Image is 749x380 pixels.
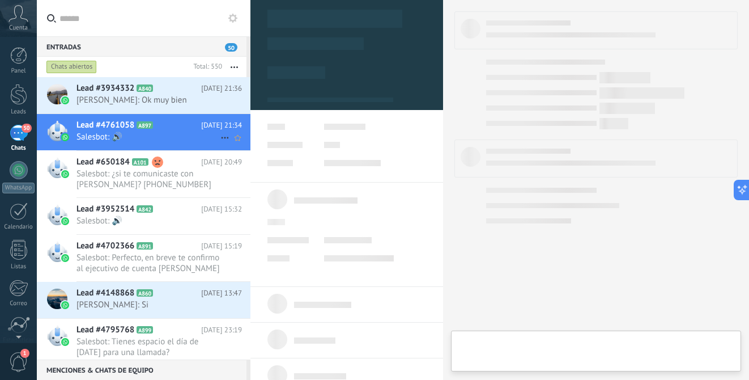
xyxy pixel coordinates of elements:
[37,235,250,281] a: Lead #4702366 A891 [DATE] 15:19 Salesbot: Perfecto, en breve te confirmo al ejecutivo de cuenta [...
[2,145,35,152] div: Chats
[137,205,153,213] span: A842
[76,252,220,274] span: Salesbot: Perfecto, en breve te confirmo al ejecutivo de cuenta [PERSON_NAME]
[2,300,35,307] div: Correo
[76,83,134,94] span: Lead #3934332
[76,168,220,190] span: Salesbot: ¿si te comunicaste con [PERSON_NAME]? [PHONE_NUMBER]
[2,263,35,271] div: Listas
[76,299,220,310] span: [PERSON_NAME]: Si
[37,114,250,150] a: Lead #4761058 A897 [DATE] 21:34 Salesbot: 🔊
[37,319,250,365] a: Lead #4795768 A899 [DATE] 23:19 Salesbot: Tienes espacio el día de [DATE] para una llamada?
[201,324,242,336] span: [DATE] 23:19
[37,198,250,234] a: Lead #3952514 A842 [DATE] 15:32 Salesbot: 🔊
[61,254,69,262] img: waba.svg
[37,36,246,57] div: Entradas
[201,240,242,252] span: [DATE] 15:19
[76,204,134,215] span: Lead #3952514
[20,349,29,358] span: 1
[61,133,69,141] img: waba.svg
[76,240,134,252] span: Lead #4702366
[9,24,28,32] span: Cuenta
[76,157,130,168] span: Lead #650184
[2,108,35,116] div: Leads
[2,67,35,75] div: Panel
[22,124,31,133] span: 50
[76,288,134,299] span: Lead #4148868
[2,223,35,231] div: Calendario
[225,43,237,52] span: 50
[61,170,69,178] img: waba.svg
[201,288,242,299] span: [DATE] 13:47
[76,95,220,105] span: [PERSON_NAME]: Ok muy bien
[76,324,134,336] span: Lead #4795768
[201,83,242,94] span: [DATE] 21:36
[189,61,222,73] div: Total: 550
[137,289,153,297] span: A860
[76,216,220,226] span: Salesbot: 🔊
[37,360,246,380] div: Menciones & Chats de equipo
[37,151,250,197] a: Lead #650184 A101 [DATE] 20:49 Salesbot: ¿si te comunicaste con [PERSON_NAME]? [PHONE_NUMBER]
[46,60,97,74] div: Chats abiertos
[61,301,69,309] img: waba.svg
[37,282,250,318] a: Lead #4148868 A860 [DATE] 13:47 [PERSON_NAME]: Si
[61,338,69,346] img: waba.svg
[37,77,250,113] a: Lead #3934332 A840 [DATE] 21:36 [PERSON_NAME]: Ok muy bien
[137,121,153,129] span: A897
[76,132,220,142] span: Salesbot: 🔊
[201,204,242,215] span: [DATE] 15:32
[137,326,153,333] span: A899
[76,120,134,131] span: Lead #4761058
[132,158,148,166] span: A101
[2,183,35,193] div: WhatsApp
[61,217,69,225] img: waba.svg
[201,120,242,131] span: [DATE] 21:34
[76,336,220,358] span: Salesbot: Tienes espacio el día de [DATE] para una llamada?
[137,85,153,92] span: A840
[137,242,153,250] span: A891
[61,96,69,104] img: waba.svg
[201,157,242,168] span: [DATE] 20:49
